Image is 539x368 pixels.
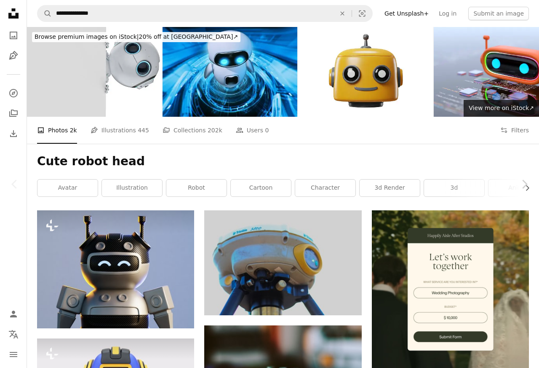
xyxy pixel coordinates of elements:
[27,27,245,47] a: Browse premium images on iStock|20% off at [GEOGRAPHIC_DATA]↗
[138,126,149,135] span: 445
[372,210,529,368] img: file-1747939393036-2c53a76c450aimage
[424,180,484,196] a: 3d
[5,346,22,363] button: Menu
[464,100,539,117] a: View more on iStock↗
[204,259,361,266] a: blue and white robot toy
[35,33,238,40] span: 20% off at [GEOGRAPHIC_DATA] ↗
[163,27,297,117] img: A.I.AI Chatbot concept
[5,326,22,343] button: Language
[298,27,433,117] img: Isolated Cheerful Yellow Robot Head with Antenna and Circular Eyes
[102,180,162,196] a: illustration
[91,117,149,144] a: Illustrations 445
[469,105,534,111] span: View more on iStock ↗
[5,47,22,64] a: Illustrations
[352,5,372,21] button: Visual search
[27,27,162,117] img: mini robot with empty note
[204,210,361,315] img: blue and white robot toy
[37,210,194,328] img: A robot that is standing in the air
[166,180,227,196] a: robot
[37,154,529,169] h1: Cute robot head
[468,7,529,20] button: Submit an image
[236,117,269,144] a: Users 0
[5,105,22,122] a: Collections
[265,126,269,135] span: 0
[208,126,222,135] span: 202k
[37,180,98,196] a: avatar
[231,180,291,196] a: cartoon
[5,125,22,142] a: Download History
[5,306,22,322] a: Log in / Sign up
[163,117,222,144] a: Collections 202k
[379,7,434,20] a: Get Unsplash+
[37,5,52,21] button: Search Unsplash
[295,180,355,196] a: character
[510,144,539,225] a: Next
[434,7,462,20] a: Log in
[333,5,352,21] button: Clear
[37,266,194,273] a: A robot that is standing in the air
[37,5,373,22] form: Find visuals sitewide
[5,85,22,102] a: Explore
[35,33,139,40] span: Browse premium images on iStock |
[5,27,22,44] a: Photos
[360,180,420,196] a: 3d render
[500,117,529,144] button: Filters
